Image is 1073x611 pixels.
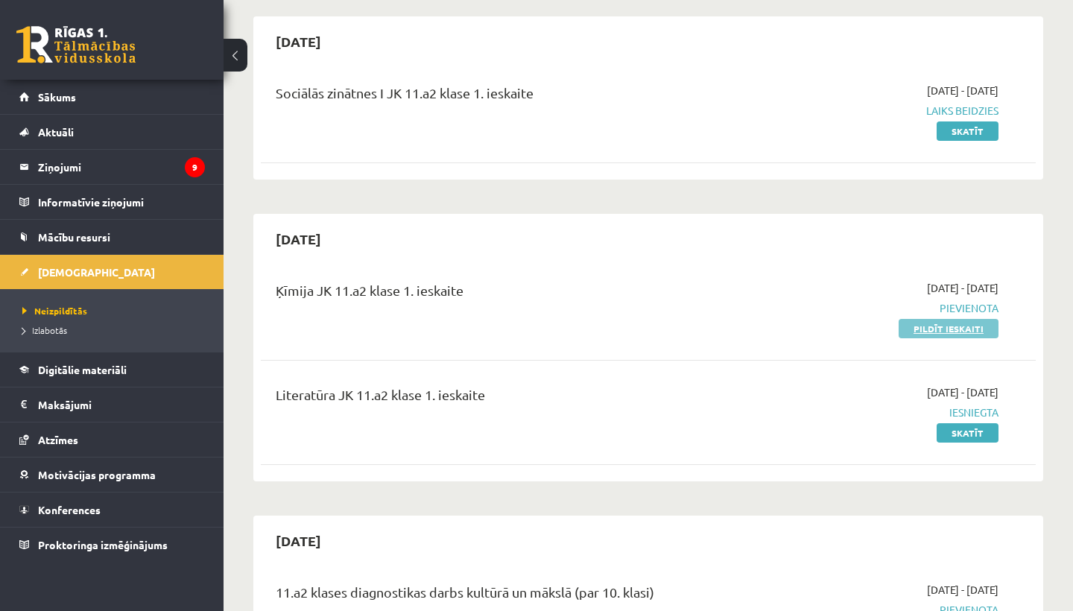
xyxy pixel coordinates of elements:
[19,220,205,254] a: Mācību resursi
[38,265,155,279] span: [DEMOGRAPHIC_DATA]
[261,523,336,558] h2: [DATE]
[773,103,998,118] span: Laiks beidzies
[261,24,336,59] h2: [DATE]
[19,528,205,562] a: Proktoringa izmēģinājums
[927,582,998,598] span: [DATE] - [DATE]
[22,305,87,317] span: Neizpildītās
[927,83,998,98] span: [DATE] - [DATE]
[38,503,101,516] span: Konferences
[19,458,205,492] a: Motivācijas programma
[19,150,205,184] a: Ziņojumi9
[38,185,205,219] legend: Informatīvie ziņojumi
[38,387,205,422] legend: Maksājumi
[38,125,74,139] span: Aktuāli
[19,80,205,114] a: Sākums
[937,423,998,443] a: Skatīt
[19,493,205,527] a: Konferences
[773,405,998,420] span: Iesniegta
[276,280,750,308] div: Ķīmija JK 11.a2 klase 1. ieskaite
[773,300,998,316] span: Pievienota
[38,150,205,184] legend: Ziņojumi
[276,582,750,610] div: 11.a2 klases diagnostikas darbs kultūrā un mākslā (par 10. klasi)
[276,83,750,110] div: Sociālās zinātnes I JK 11.a2 klase 1. ieskaite
[38,433,78,446] span: Atzīmes
[19,422,205,457] a: Atzīmes
[38,90,76,104] span: Sākums
[19,387,205,422] a: Maksājumi
[38,468,156,481] span: Motivācijas programma
[22,323,209,337] a: Izlabotās
[899,319,998,338] a: Pildīt ieskaiti
[276,384,750,412] div: Literatūra JK 11.a2 klase 1. ieskaite
[16,26,136,63] a: Rīgas 1. Tālmācības vidusskola
[185,157,205,177] i: 9
[22,324,67,336] span: Izlabotās
[19,115,205,149] a: Aktuāli
[22,304,209,317] a: Neizpildītās
[19,185,205,219] a: Informatīvie ziņojumi
[38,538,168,551] span: Proktoringa izmēģinājums
[19,352,205,387] a: Digitālie materiāli
[937,121,998,141] a: Skatīt
[19,255,205,289] a: [DEMOGRAPHIC_DATA]
[261,221,336,256] h2: [DATE]
[38,363,127,376] span: Digitālie materiāli
[927,384,998,400] span: [DATE] - [DATE]
[927,280,998,296] span: [DATE] - [DATE]
[38,230,110,244] span: Mācību resursi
